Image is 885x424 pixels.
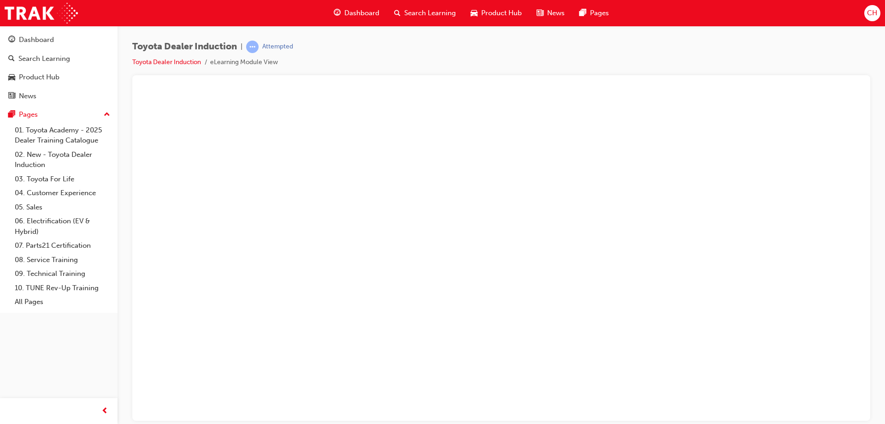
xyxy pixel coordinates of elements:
span: car-icon [471,7,478,19]
span: news-icon [8,92,15,101]
a: 06. Electrification (EV & Hybrid) [11,214,114,239]
a: Toyota Dealer Induction [132,58,201,66]
a: 10. TUNE Rev-Up Training [11,281,114,295]
a: 02. New - Toyota Dealer Induction [11,148,114,172]
div: News [19,91,36,102]
img: Trak [5,3,78,24]
span: learningRecordVerb_ATTEMPT-icon [246,41,259,53]
a: search-iconSearch Learning [387,4,463,23]
span: car-icon [8,73,15,82]
span: News [547,8,565,18]
span: guage-icon [8,36,15,44]
a: News [4,88,114,105]
span: | [241,42,242,52]
a: 07. Parts21 Certification [11,239,114,253]
span: guage-icon [334,7,341,19]
span: search-icon [394,7,401,19]
a: 03. Toyota For Life [11,172,114,186]
a: news-iconNews [529,4,572,23]
a: guage-iconDashboard [326,4,387,23]
button: DashboardSearch LearningProduct HubNews [4,30,114,106]
button: CH [864,5,880,21]
li: eLearning Module View [210,57,278,68]
span: Dashboard [344,8,379,18]
span: up-icon [104,109,110,121]
div: Search Learning [18,54,70,64]
a: Product Hub [4,69,114,86]
a: 01. Toyota Academy - 2025 Dealer Training Catalogue [11,123,114,148]
span: CH [867,8,877,18]
div: Attempted [262,42,293,51]
span: prev-icon [101,406,108,417]
span: Search Learning [404,8,456,18]
div: Dashboard [19,35,54,45]
div: Pages [19,109,38,120]
a: 08. Service Training [11,253,114,267]
div: Product Hub [19,72,59,83]
span: news-icon [537,7,543,19]
a: 04. Customer Experience [11,186,114,200]
a: Search Learning [4,50,114,67]
a: pages-iconPages [572,4,616,23]
button: Pages [4,106,114,123]
span: search-icon [8,55,15,63]
a: All Pages [11,295,114,309]
a: 09. Technical Training [11,267,114,281]
span: Toyota Dealer Induction [132,42,237,52]
a: 05. Sales [11,200,114,215]
span: Product Hub [481,8,522,18]
span: pages-icon [8,111,15,119]
a: car-iconProduct Hub [463,4,529,23]
span: Pages [590,8,609,18]
span: pages-icon [579,7,586,19]
a: Dashboard [4,31,114,48]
